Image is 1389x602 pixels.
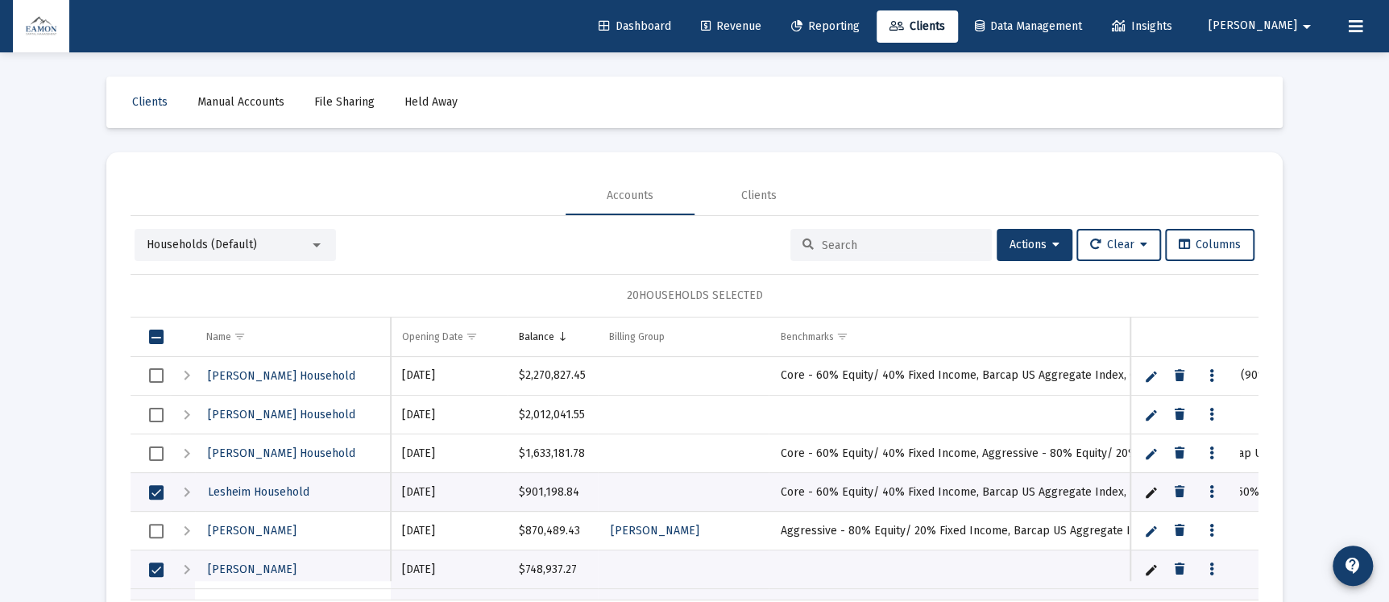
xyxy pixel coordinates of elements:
[822,239,980,252] input: Search
[149,330,164,344] div: Select all
[206,403,357,426] a: [PERSON_NAME] Household
[519,523,587,539] div: $870,489.43
[688,10,774,43] a: Revenue
[1076,229,1161,261] button: Clear
[519,407,587,423] div: $2,012,041.55
[149,485,164,500] div: Select row
[314,95,375,109] span: File Sharing
[466,330,478,343] span: Show filter options for column 'Opening Date'
[206,364,357,388] a: [PERSON_NAME] Household
[208,563,296,576] span: [PERSON_NAME]
[997,229,1072,261] button: Actions
[206,330,231,343] div: Name
[609,519,701,542] a: [PERSON_NAME]
[975,19,1082,33] span: Data Management
[171,434,195,473] td: Expand
[208,408,355,421] span: [PERSON_NAME] Household
[206,558,298,581] a: [PERSON_NAME]
[1010,238,1059,251] span: Actions
[889,19,945,33] span: Clients
[877,10,958,43] a: Clients
[197,95,284,109] span: Manual Accounts
[1179,238,1241,251] span: Columns
[780,330,833,343] div: Benchmarks
[149,408,164,422] div: Select row
[598,318,769,356] td: Column Billing Group
[234,330,246,343] span: Show filter options for column 'Name'
[1165,229,1254,261] button: Columns
[1343,556,1362,575] mat-icon: contact_support
[149,563,164,577] div: Select row
[778,10,873,43] a: Reporting
[147,238,257,251] span: Households (Default)
[119,86,180,118] a: Clients
[206,480,311,504] a: Lesheim Household
[586,10,684,43] a: Dashboard
[962,10,1095,43] a: Data Management
[519,562,587,578] div: $748,937.27
[1144,369,1159,384] a: Edit
[701,19,761,33] span: Revenue
[599,19,671,33] span: Dashboard
[791,19,860,33] span: Reporting
[519,484,587,500] div: $901,198.84
[206,519,298,542] a: [PERSON_NAME]
[519,367,587,384] div: $2,270,827.45
[171,396,195,434] td: Expand
[208,446,355,460] span: [PERSON_NAME] Household
[171,550,195,589] td: Expand
[132,95,168,109] span: Clients
[404,95,458,109] span: Held Away
[391,434,508,473] td: [DATE]
[639,289,763,302] span: HOUSEHOLDS SELECTED
[1144,485,1159,500] a: Edit
[609,330,665,343] div: Billing Group
[391,550,508,589] td: [DATE]
[1144,524,1159,538] a: Edit
[1297,10,1316,43] mat-icon: arrow_drop_down
[391,512,508,550] td: [DATE]
[1112,19,1172,33] span: Insights
[301,86,388,118] a: File Sharing
[391,473,508,512] td: [DATE]
[208,485,309,499] span: Lesheim Household
[1144,563,1159,577] a: Edit
[149,446,164,461] div: Select row
[1099,10,1185,43] a: Insights
[1090,238,1147,251] span: Clear
[1144,446,1159,461] a: Edit
[627,289,639,302] span: 20
[185,86,297,118] a: Manual Accounts
[208,524,296,538] span: [PERSON_NAME]
[25,10,57,43] img: Dashboard
[206,442,357,465] a: [PERSON_NAME] Household
[1209,19,1297,33] span: [PERSON_NAME]
[402,330,463,343] div: Opening Date
[611,524,699,538] span: [PERSON_NAME]
[391,396,508,434] td: [DATE]
[171,512,195,550] td: Expand
[508,318,599,356] td: Column Balance
[392,86,471,118] a: Held Away
[1144,408,1159,422] a: Edit
[195,318,391,356] td: Column Name
[519,446,587,462] div: $1,633,181.78
[391,357,508,396] td: [DATE]
[208,369,355,383] span: [PERSON_NAME] Household
[741,188,777,204] div: Clients
[1189,10,1336,42] button: [PERSON_NAME]
[835,330,848,343] span: Show filter options for column 'Benchmarks'
[607,188,653,204] div: Accounts
[149,368,164,383] div: Select row
[171,357,195,396] td: Expand
[519,330,554,343] div: Balance
[391,318,508,356] td: Column Opening Date
[171,473,195,512] td: Expand
[149,524,164,538] div: Select row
